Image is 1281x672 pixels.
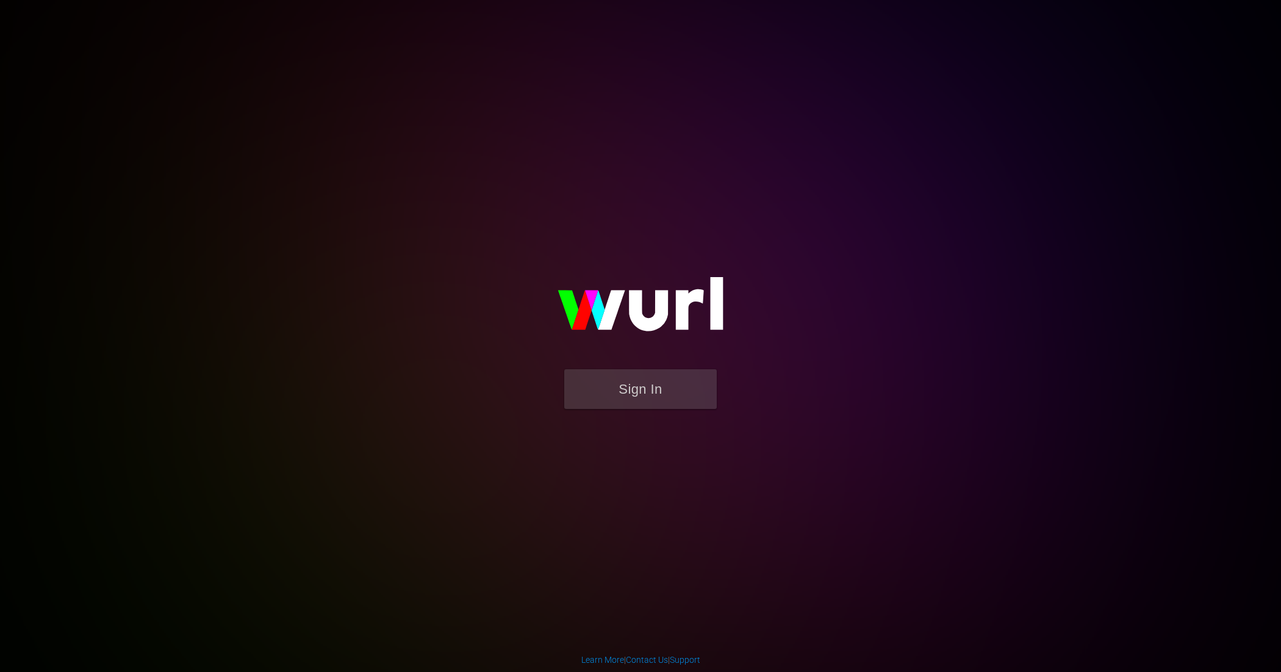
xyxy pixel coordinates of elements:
a: Support [670,655,700,665]
a: Contact Us [626,655,668,665]
img: wurl-logo-on-black-223613ac3d8ba8fe6dc639794a292ebdb59501304c7dfd60c99c58986ef67473.svg [518,251,762,369]
div: | | [581,654,700,666]
a: Learn More [581,655,624,665]
button: Sign In [564,369,717,409]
